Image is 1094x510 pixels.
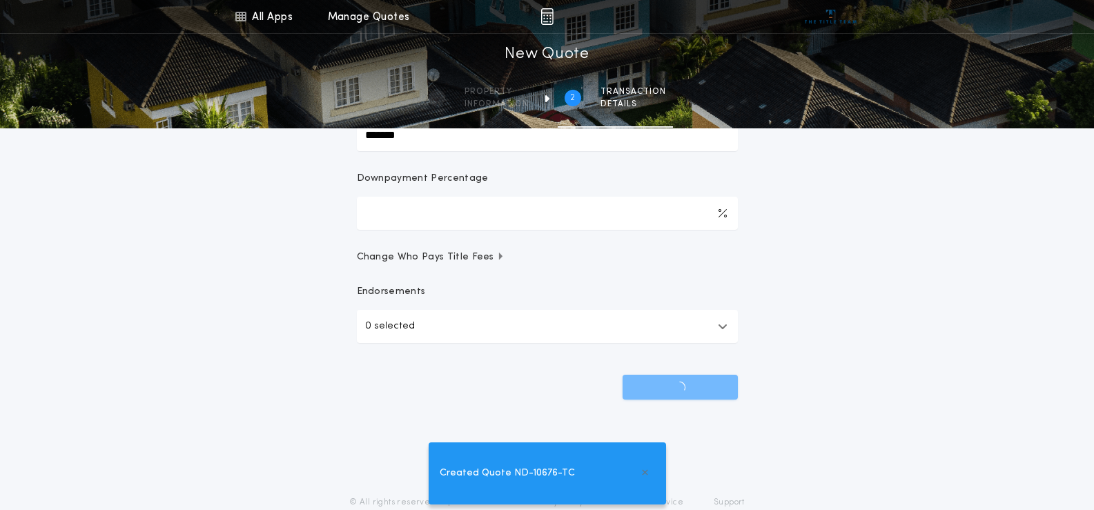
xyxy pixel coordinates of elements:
span: Transaction [600,86,666,97]
span: details [600,99,666,110]
img: img [540,8,554,25]
input: New Loan Amount [357,118,738,151]
h1: New Quote [505,43,589,66]
p: 0 selected [365,318,415,335]
span: information [465,99,529,110]
p: Downpayment Percentage [357,172,489,186]
p: Endorsements [357,285,738,299]
button: Change Who Pays Title Fees [357,251,738,264]
button: 0 selected [357,310,738,343]
span: Change Who Pays Title Fees [357,251,505,264]
h2: 2 [570,92,575,104]
span: Created Quote ND-10676-TC [440,466,575,481]
img: vs-icon [805,10,857,23]
input: Downpayment Percentage [357,197,738,230]
span: Property [465,86,529,97]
